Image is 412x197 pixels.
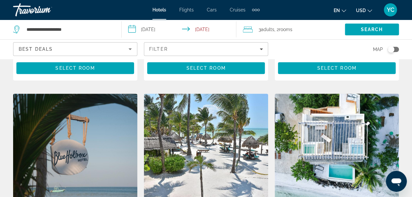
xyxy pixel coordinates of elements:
span: , 2 [274,25,292,34]
a: Select Room [16,63,134,71]
input: Search hotel destination [26,25,111,34]
span: Select Room [55,65,95,71]
a: Cars [207,7,217,12]
a: Select Room [147,63,265,71]
button: Search [345,24,399,35]
span: en [334,8,340,13]
span: Adults [261,27,274,32]
button: Select Room [16,62,134,74]
span: YC [387,7,394,13]
button: User Menu [382,3,399,17]
span: rooms [279,27,292,32]
span: Select Room [186,65,226,71]
span: Search [361,27,383,32]
span: Best Deals [19,46,53,52]
button: Travelers: 3 adults, 0 children [236,20,345,39]
mat-select: Sort by [19,45,132,53]
a: Select Room [278,63,396,71]
button: Select Room [278,62,396,74]
a: Travorium [13,1,79,18]
button: Extra navigation items [252,5,260,15]
a: Flights [179,7,194,12]
button: Change currency [356,6,372,15]
button: Select check in and out date [122,20,237,39]
button: Change language [334,6,346,15]
span: USD [356,8,366,13]
span: Filter [149,46,168,52]
button: Select Room [147,62,265,74]
button: Toggle map [383,46,399,52]
iframe: Button to launch messaging window [386,171,407,192]
button: Filters [144,42,268,56]
a: Cruises [230,7,245,12]
span: Select Room [317,65,356,71]
a: Hotels [152,7,166,12]
span: 3 [259,25,274,34]
span: Map [373,45,383,54]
